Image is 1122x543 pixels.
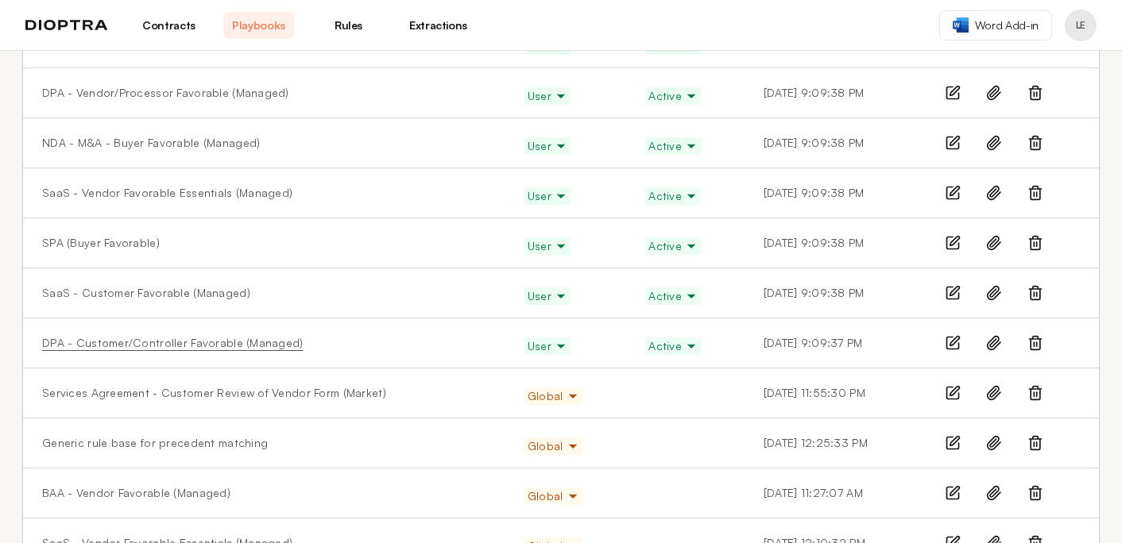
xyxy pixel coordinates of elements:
span: User [528,288,567,304]
img: logo [25,20,108,31]
button: Active [645,187,701,205]
button: User [524,337,571,355]
a: Contracts [133,12,204,39]
button: User [524,237,571,255]
span: Active [648,338,698,354]
a: Word Add-in [939,10,1052,40]
a: DPA - Customer/Controller Favorable (Managed) [42,335,304,351]
a: DPA - Vendor/Processor Favorable (Managed) [42,85,289,101]
span: Global [528,488,579,504]
button: Active [645,287,701,305]
a: Generic rule base for precedent matching [42,435,268,451]
a: Playbooks [223,12,294,39]
button: Global [524,487,582,505]
button: User [524,137,571,155]
button: Profile menu [1065,10,1097,41]
a: SaaS - Vendor Favorable Essentials (Managed) [42,185,292,201]
td: [DATE] 12:25:33 PM [745,418,927,468]
span: User [528,188,567,204]
button: Active [645,137,701,155]
a: SaaS - Customer Favorable (Managed) [42,285,250,301]
a: Extractions [403,12,474,39]
td: [DATE] 11:27:07 AM [745,468,927,518]
button: Global [524,387,582,405]
td: [DATE] 9:09:38 PM [745,168,927,218]
button: User [524,287,571,305]
td: [DATE] 9:09:38 PM [745,68,927,118]
img: word [953,17,969,33]
span: User [528,138,567,154]
span: User [528,338,567,354]
button: Active [645,237,701,255]
button: Active [645,87,701,105]
span: Active [648,88,698,104]
span: User [528,238,567,254]
button: Active [645,337,701,355]
td: [DATE] 9:09:37 PM [745,318,927,368]
span: Active [648,288,698,304]
span: Active [648,138,698,154]
a: NDA - M&A - Buyer Favorable (Managed) [42,135,260,151]
span: Active [648,188,698,204]
button: Global [524,437,582,455]
td: [DATE] 9:09:38 PM [745,118,927,168]
span: Global [528,388,579,404]
a: Rules [313,12,384,39]
td: [DATE] 9:09:38 PM [745,218,927,268]
a: BAA - Vendor Favorable (Managed) [42,485,230,501]
a: Services Agreement - Customer Review of Vendor Form (Market) [42,385,386,401]
span: Global [528,438,579,454]
span: Active [648,238,698,254]
span: Word Add-in [975,17,1039,33]
td: [DATE] 9:09:38 PM [745,268,927,318]
span: User [528,88,567,104]
a: SPA (Buyer Favorable) [42,235,160,251]
button: User [524,87,571,105]
button: User [524,187,571,205]
td: [DATE] 11:55:30 PM [745,368,927,418]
